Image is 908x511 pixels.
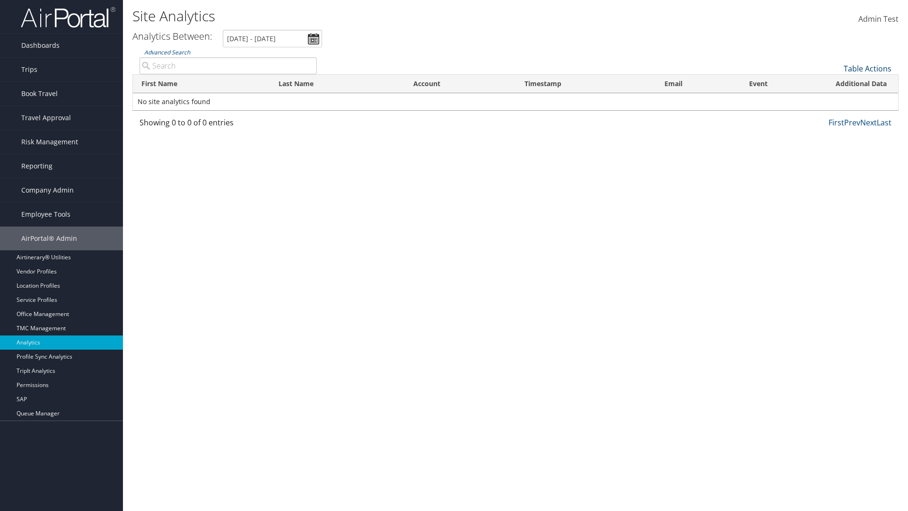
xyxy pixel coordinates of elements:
[133,93,898,110] td: No site analytics found
[144,48,190,56] a: Advanced Search
[21,203,70,226] span: Employee Tools
[858,14,899,24] span: Admin Test
[827,75,898,93] th: Additional Data
[405,75,516,93] th: Account: activate to sort column ascending
[21,82,58,106] span: Book Travel
[844,117,860,128] a: Prev
[21,106,71,130] span: Travel Approval
[516,75,656,93] th: Timestamp: activate to sort column descending
[140,117,317,133] div: Showing 0 to 0 of 0 entries
[21,227,77,250] span: AirPortal® Admin
[844,63,891,74] a: Table Actions
[656,75,741,93] th: Email
[132,30,212,43] h3: Analytics Between:
[132,6,643,26] h1: Site Analytics
[858,5,899,34] a: Admin Test
[21,130,78,154] span: Risk Management
[860,117,877,128] a: Next
[21,58,37,81] span: Trips
[21,6,115,28] img: airportal-logo.png
[21,154,52,178] span: Reporting
[829,117,844,128] a: First
[270,75,405,93] th: Last Name: activate to sort column ascending
[21,34,60,57] span: Dashboards
[21,178,74,202] span: Company Admin
[877,117,891,128] a: Last
[741,75,827,93] th: Event
[223,30,322,47] input: [DATE] - [DATE]
[140,57,317,74] input: Advanced Search
[133,75,270,93] th: First Name: activate to sort column ascending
